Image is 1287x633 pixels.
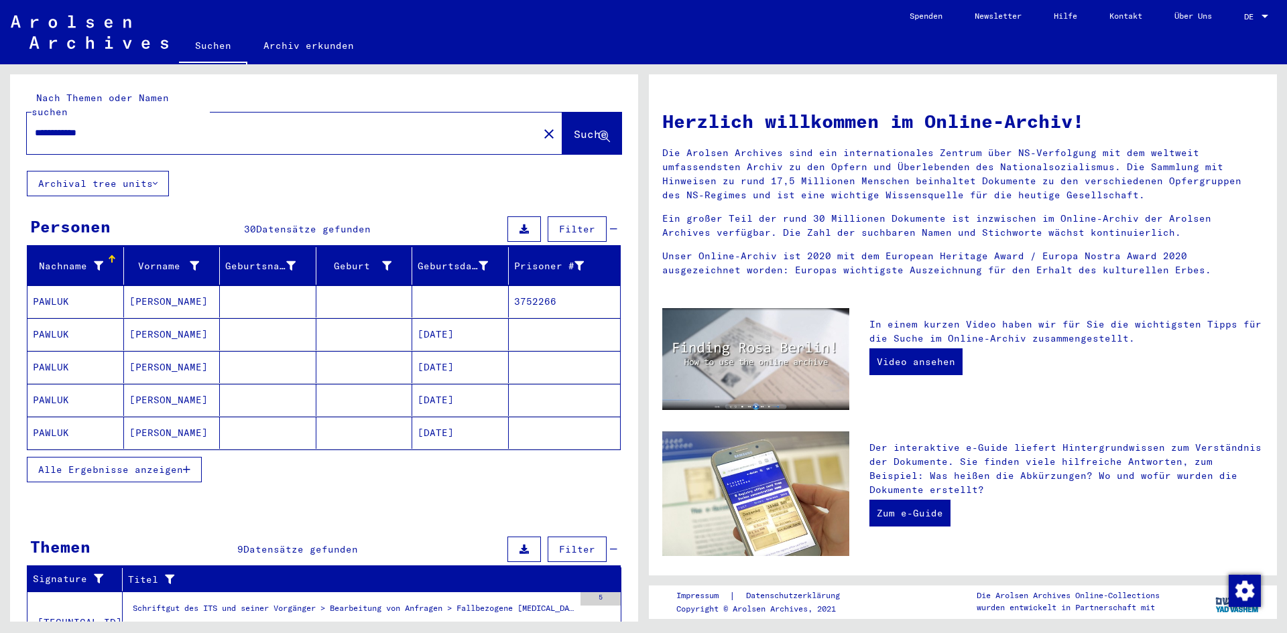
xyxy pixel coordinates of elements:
div: 5 [580,592,621,606]
mat-header-cell: Vorname [124,247,221,285]
p: Die Arolsen Archives Online-Collections [977,589,1160,602]
div: Themen [30,535,90,559]
mat-label: Nach Themen oder Namen suchen [32,92,169,118]
a: Zum e-Guide [869,500,951,526]
mat-cell: [DATE] [412,351,509,383]
div: Vorname [129,259,200,273]
div: Schriftgut des ITS und seiner Vorgänger > Bearbeitung von Anfragen > Fallbezogene [MEDICAL_DATA] ... [133,602,574,621]
mat-cell: PAWLUK [27,351,124,383]
p: In einem kurzen Video haben wir für Sie die wichtigsten Tipps für die Suche im Online-Archiv zusa... [869,318,1264,346]
div: Geburtsdatum [418,259,488,273]
mat-cell: 3752266 [509,285,621,318]
span: Datensätze gefunden [256,223,371,235]
span: Datensätze gefunden [243,543,358,555]
button: Suche [562,113,621,154]
button: Clear [536,120,562,147]
a: Video ansehen [869,348,963,375]
div: Geburtsname [225,255,316,277]
button: Filter [548,537,607,562]
a: Impressum [676,589,729,603]
img: Arolsen_neg.svg [11,15,168,49]
mat-header-cell: Geburtsname [220,247,316,285]
p: Die Arolsen Archives sind ein internationales Zentrum über NS-Verfolgung mit dem weltweit umfasse... [662,146,1264,202]
span: 30 [244,223,256,235]
div: Personen [30,214,111,238]
mat-cell: [PERSON_NAME] [124,351,221,383]
img: eguide.jpg [662,431,849,556]
div: Zustimmung ändern [1228,574,1260,606]
button: Alle Ergebnisse anzeigen [27,457,202,482]
mat-cell: [DATE] [412,318,509,350]
div: Signature [33,569,122,590]
span: Filter [559,543,595,555]
button: Filter [548,216,607,242]
mat-cell: PAWLUK [27,285,124,318]
mat-header-cell: Prisoner # [509,247,621,285]
mat-header-cell: Nachname [27,247,124,285]
span: DE [1244,12,1259,21]
div: Titel [128,573,588,587]
div: Geburt‏ [322,259,392,273]
p: Unser Online-Archiv ist 2020 mit dem European Heritage Award / Europa Nostra Award 2020 ausgezeic... [662,249,1264,277]
mat-cell: [PERSON_NAME] [124,285,221,318]
div: Signature [33,572,105,586]
span: 9 [237,543,243,555]
span: Suche [574,127,607,141]
div: Geburtsdatum [418,255,508,277]
img: video.jpg [662,308,849,410]
p: Ein großer Teil der rund 30 Millionen Dokumente ist inzwischen im Online-Archiv der Arolsen Archi... [662,212,1264,240]
span: Filter [559,223,595,235]
mat-cell: [PERSON_NAME] [124,318,221,350]
mat-icon: close [541,126,557,142]
div: Geburt‏ [322,255,412,277]
mat-cell: PAWLUK [27,318,124,350]
a: Datenschutzerklärung [735,589,856,603]
p: Copyright © Arolsen Archives, 2021 [676,603,856,615]
mat-header-cell: Geburtsdatum [412,247,509,285]
div: Titel [128,569,605,590]
mat-cell: PAWLUK [27,384,124,416]
mat-cell: [PERSON_NAME] [124,384,221,416]
button: Archival tree units [27,171,169,196]
mat-cell: [PERSON_NAME] [124,417,221,449]
img: Zustimmung ändern [1229,575,1261,607]
h1: Herzlich willkommen im Online-Archiv! [662,107,1264,135]
img: yv_logo.png [1213,585,1263,618]
div: | [676,589,856,603]
div: Prisoner # [514,255,605,277]
span: Alle Ergebnisse anzeigen [38,464,183,476]
mat-cell: [DATE] [412,417,509,449]
div: Geburtsname [225,259,296,273]
div: Nachname [33,259,103,273]
div: Vorname [129,255,220,277]
p: wurden entwickelt in Partnerschaft mit [977,602,1160,614]
div: Prisoner # [514,259,585,273]
mat-header-cell: Geburt‏ [316,247,413,285]
p: Der interaktive e-Guide liefert Hintergrundwissen zum Verständnis der Dokumente. Sie finden viele... [869,441,1264,497]
div: Nachname [33,255,123,277]
a: Archiv erkunden [247,29,370,62]
mat-cell: PAWLUK [27,417,124,449]
mat-cell: [DATE] [412,384,509,416]
a: Suchen [179,29,247,64]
